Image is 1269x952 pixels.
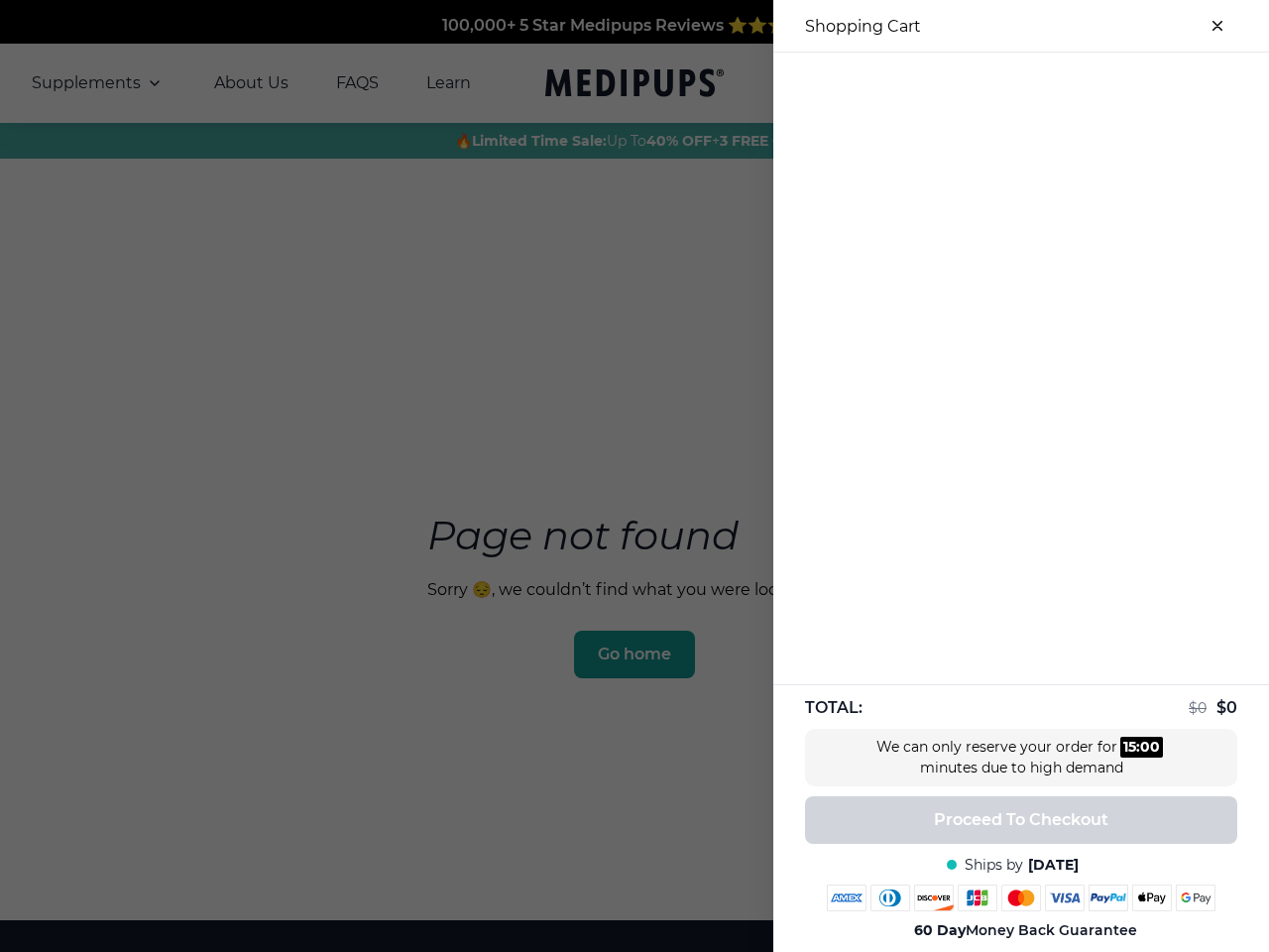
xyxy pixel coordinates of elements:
div: : [1120,737,1163,758]
div: 15 [1123,737,1136,758]
img: discover [914,885,954,911]
span: Ships by [965,856,1023,875]
span: [DATE] [1028,856,1079,875]
button: close-cart [1198,6,1237,46]
img: amex [827,885,866,911]
span: $ 0 [1189,699,1207,717]
img: mastercard [1001,885,1041,911]
img: apple [1132,885,1172,911]
span: Money Back Guarantee [914,921,1137,940]
img: google [1176,885,1215,911]
img: jcb [958,885,997,911]
img: diners-club [870,885,910,911]
img: visa [1045,885,1085,911]
span: TOTAL: [805,697,863,719]
strong: 60 Day [914,921,966,939]
div: We can only reserve your order for minutes due to high demand [872,737,1170,778]
div: 00 [1140,737,1160,758]
span: $ 0 [1216,698,1237,717]
img: paypal [1089,885,1128,911]
h3: Shopping Cart [805,17,921,36]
